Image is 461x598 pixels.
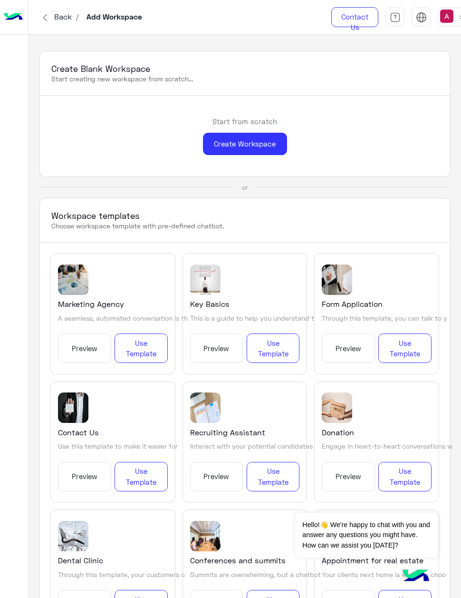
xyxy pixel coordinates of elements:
img: hulul-logo.png [399,560,432,593]
img: template image [58,521,88,551]
img: template image [190,392,221,423]
button: Use Template [247,333,300,363]
h5: Recruiting Assistant [190,427,265,438]
h5: Key Basics [190,298,230,310]
button: Preview [190,333,243,363]
h5: Contact Us [58,427,99,438]
button: Use Template [247,462,300,491]
img: userImage [440,10,453,23]
a: tab [385,7,404,27]
button: Preview [58,333,111,363]
h5: Donation [322,427,354,438]
p: Your clients next home is easier to choo [322,570,446,579]
img: Logo [4,7,23,27]
button: Use Template [378,462,432,491]
p: Start creating new workspace from scratch... [51,74,439,84]
button: Preview [322,462,375,491]
p: Engage in heart-to-heart conversations w [322,441,452,451]
p: Through this template, you can talk to y [322,314,447,323]
h5: Dental Clinic [58,555,103,566]
button: Use Template [115,333,168,363]
span: Hello!👋 We're happy to chat with you and answer any questions you might have. How can we assist y... [295,513,438,558]
img: tab [416,12,427,23]
button: Use Template [378,333,432,363]
p: Through this template, your customers c [58,570,185,579]
button: Use Template [115,462,168,491]
div: or [242,183,248,192]
h6: Start from scratch [212,117,277,126]
img: chervon [39,12,51,23]
h5: Conferences and summits [190,555,286,566]
p: Interact with your potential candidates [190,441,313,451]
h3: Create Blank Workspace [51,63,439,74]
div: Create Workspace [203,133,287,155]
p: Choose workspace template with pre-defined chatbot. [51,221,439,231]
a: Contact Us [331,7,379,27]
img: template image [58,392,88,423]
h3: Workspace templates [51,210,439,221]
p: Use this template to make it easier for [58,441,178,451]
img: template image [190,521,221,551]
img: tab [390,12,401,23]
button: Preview [322,333,375,363]
h5: Form Application [322,298,383,310]
p: Add Workspace [86,11,142,24]
h5: Marketing Agency [58,298,124,310]
p: A seamless, automated conversation is th [58,314,188,323]
span: Back [51,12,76,21]
span: / [76,12,79,21]
img: template image [322,392,352,423]
img: template image [322,265,352,295]
img: template image [190,265,221,295]
img: template image [58,265,88,295]
button: Preview [58,462,111,491]
button: Preview [190,462,243,491]
h5: Appointment for real estate [322,555,423,566]
p: Summits are overwhelming, but a chatbot [190,570,321,579]
p: This is a guide to help you understand t [190,314,314,323]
